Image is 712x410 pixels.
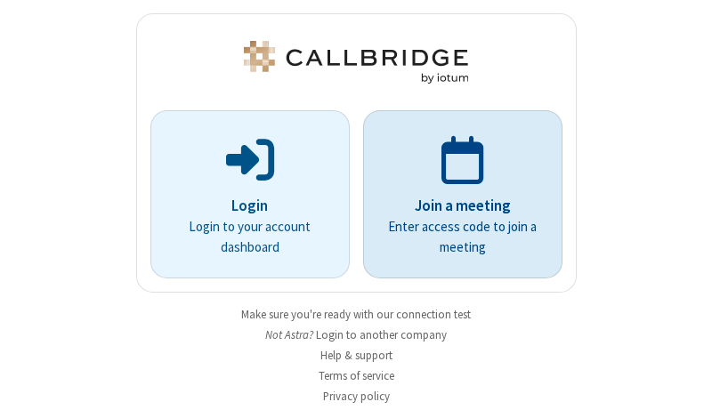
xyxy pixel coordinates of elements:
[388,195,538,218] p: Join a meeting
[319,368,394,383] a: Terms of service
[241,307,471,322] a: Make sure you're ready with our connection test
[136,326,577,343] li: Not Astra?
[240,41,472,84] img: Astra
[175,217,325,257] p: Login to your account dashboard
[150,110,350,278] button: LoginLogin to your account dashboard
[316,326,447,343] button: Login to another company
[175,195,325,218] p: Login
[363,110,562,278] a: Join a meetingEnter access code to join a meeting
[320,348,392,363] a: Help & support
[323,389,390,404] a: Privacy policy
[667,364,699,398] iframe: Chat
[388,217,538,257] p: Enter access code to join a meeting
